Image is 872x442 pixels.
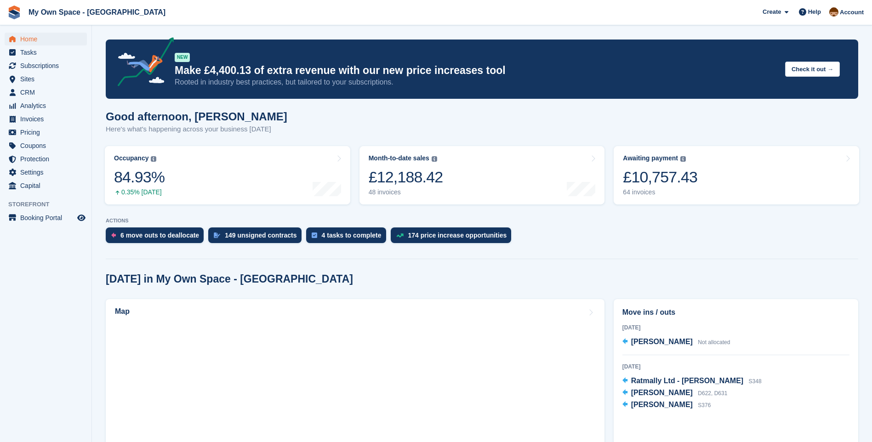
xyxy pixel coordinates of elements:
div: 4 tasks to complete [322,232,382,239]
button: Check it out → [785,62,840,77]
a: menu [5,153,87,165]
a: menu [5,126,87,139]
h1: Good afternoon, [PERSON_NAME] [106,110,287,123]
a: menu [5,99,87,112]
a: [PERSON_NAME] Not allocated [622,336,730,348]
span: Home [20,33,75,45]
span: S376 [698,402,711,408]
span: Subscriptions [20,59,75,72]
span: Analytics [20,99,75,112]
h2: Move ins / outs [622,307,849,318]
div: 6 move outs to deallocate [120,232,199,239]
div: Month-to-date sales [369,154,429,162]
img: move_outs_to_deallocate_icon-f764333ba52eb49d3ac5e1228854f67142a1ed5810a6f6cc68b1a99e826820c5.svg [111,232,116,238]
div: 0.35% [DATE] [114,188,165,196]
a: Month-to-date sales £12,188.42 48 invoices [359,146,605,204]
a: menu [5,73,87,85]
a: 174 price increase opportunities [391,227,516,248]
a: menu [5,46,87,59]
div: 149 unsigned contracts [225,232,296,239]
a: 149 unsigned contracts [208,227,306,248]
img: price-adjustments-announcement-icon-8257ccfd72463d97f412b2fc003d46551f7dbcb40ab6d574587a9cd5c0d94... [110,37,174,90]
a: menu [5,139,87,152]
span: Ratmally Ltd - [PERSON_NAME] [631,377,743,385]
div: [DATE] [622,363,849,371]
h2: Map [115,307,130,316]
span: Capital [20,179,75,192]
a: [PERSON_NAME] D622, D631 [622,387,728,399]
img: icon-info-grey-7440780725fd019a000dd9b08b2336e03edf1995a4989e88bcd33f0948082b44.svg [432,156,437,162]
span: Create [763,7,781,17]
span: Tasks [20,46,75,59]
a: menu [5,179,87,192]
div: Awaiting payment [623,154,678,162]
img: price_increase_opportunities-93ffe204e8149a01c8c9dc8f82e8f89637d9d84a8eef4429ea346261dce0b2c0.svg [396,233,404,238]
span: Invoices [20,113,75,125]
a: Occupancy 84.93% 0.35% [DATE] [105,146,350,204]
div: [DATE] [622,323,849,332]
span: Not allocated [698,339,730,346]
a: menu [5,211,87,224]
a: Preview store [76,212,87,223]
div: £12,188.42 [369,168,443,187]
img: Paula Harris [829,7,838,17]
div: Occupancy [114,154,148,162]
div: 64 invoices [623,188,697,196]
a: menu [5,166,87,179]
p: ACTIONS [106,218,858,224]
img: icon-info-grey-7440780725fd019a000dd9b08b2336e03edf1995a4989e88bcd33f0948082b44.svg [151,156,156,162]
h2: [DATE] in My Own Space - [GEOGRAPHIC_DATA] [106,273,353,285]
a: Awaiting payment £10,757.43 64 invoices [614,146,859,204]
span: Pricing [20,126,75,139]
div: £10,757.43 [623,168,697,187]
span: Sites [20,73,75,85]
span: Account [840,8,864,17]
span: Coupons [20,139,75,152]
div: 48 invoices [369,188,443,196]
a: menu [5,86,87,99]
span: S348 [749,378,762,385]
img: contract_signature_icon-13c848040528278c33f63329250d36e43548de30e8caae1d1a13099fd9432cc5.svg [214,232,220,238]
a: menu [5,113,87,125]
span: Protection [20,153,75,165]
span: Booking Portal [20,211,75,224]
div: 174 price increase opportunities [408,232,507,239]
a: menu [5,33,87,45]
a: My Own Space - [GEOGRAPHIC_DATA] [25,5,169,20]
span: Storefront [8,200,91,209]
p: Make £4,400.13 of extra revenue with our new price increases tool [175,64,778,77]
a: [PERSON_NAME] S376 [622,399,711,411]
a: Ratmally Ltd - [PERSON_NAME] S348 [622,375,762,387]
span: [PERSON_NAME] [631,401,693,408]
img: stora-icon-8386f47178a22dfd0bd8f6a31ec36ba5ce8667c1dd55bd0f319d3a0aa187defe.svg [7,6,21,19]
a: menu [5,59,87,72]
div: NEW [175,53,190,62]
span: [PERSON_NAME] [631,389,693,397]
img: icon-info-grey-7440780725fd019a000dd9b08b2336e03edf1995a4989e88bcd33f0948082b44.svg [680,156,686,162]
p: Here's what's happening across your business [DATE] [106,124,287,135]
span: [PERSON_NAME] [631,338,693,346]
p: Rooted in industry best practices, but tailored to your subscriptions. [175,77,778,87]
span: CRM [20,86,75,99]
img: task-75834270c22a3079a89374b754ae025e5fb1db73e45f91037f5363f120a921f8.svg [312,232,317,238]
div: 84.93% [114,168,165,187]
span: Settings [20,166,75,179]
a: 4 tasks to complete [306,227,391,248]
span: D622, D631 [698,390,727,397]
span: Help [808,7,821,17]
a: 6 move outs to deallocate [106,227,208,248]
